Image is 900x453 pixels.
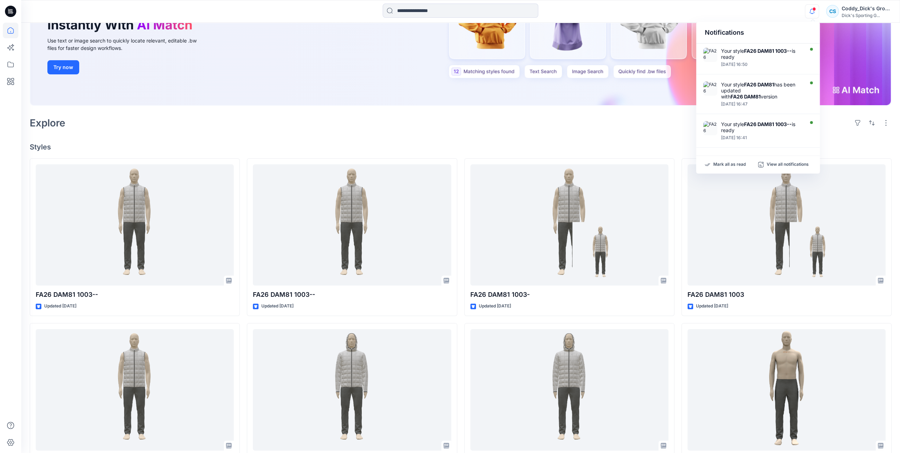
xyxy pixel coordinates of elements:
p: Updated [DATE] [261,302,294,310]
p: FA26 DAM81 1003 [687,290,886,300]
span: AI Match [137,17,192,33]
p: View all notifications [766,162,808,168]
p: FA26 DAM81 1003-- [36,290,234,300]
a: FA26 DAM80_OP2 without dart [253,329,451,451]
div: Use text or image search to quickly locate relevant, editable .bw files for faster design workflows. [47,37,207,52]
a: FA26 DAM81 1003-- [36,164,234,286]
div: Friday, October 03, 2025 16:47 [721,102,802,107]
div: Your style is ready [721,121,802,133]
p: Updated [DATE] [479,302,511,310]
div: CS [826,5,839,18]
p: Updated [DATE] [44,302,76,310]
div: Coddy_Dick's Group [842,4,891,13]
strong: FA26 DAM81 [744,81,774,87]
p: FA26 DAM81 1003-- [253,290,451,300]
p: Updated [DATE] [696,302,728,310]
div: Your style is ready [721,48,802,60]
a: FA26 DAM80_OP1 with dart [470,329,668,451]
img: FA26 DAM81 1003 [703,48,717,62]
strong: FA26 DAM81 1003-- [744,121,791,127]
strong: FA26 DAM81 1003-- [744,48,791,54]
a: FA26 DAM81 1003 [687,164,886,286]
h4: Styles [30,143,892,151]
div: Notifications [696,22,820,44]
div: Dick's Sporting G... [842,13,891,18]
strong: FA26 DAM81 [730,94,760,100]
div: Your style has been updated with version [721,81,802,100]
h2: Explore [30,117,65,129]
div: Friday, October 03, 2025 16:50 [721,62,802,67]
a: FA26 DAM81 [36,329,234,451]
p: Mark all as read [713,162,745,168]
button: Try now [47,60,79,74]
img: FA26 DAM81 [703,81,717,96]
a: FA26 DAM81 1003-- [253,164,451,286]
p: FA26 DAM81 1003- [470,290,668,300]
img: FA26 DAM81 1003 [703,121,717,135]
a: Men's Pants [687,329,886,451]
a: FA26 DAM81 1003- [470,164,668,286]
div: Friday, October 03, 2025 16:41 [721,135,802,140]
